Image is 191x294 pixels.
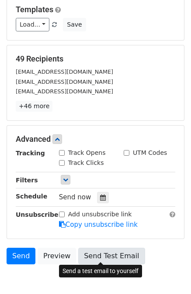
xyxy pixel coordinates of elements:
[16,18,49,31] a: Load...
[16,79,113,85] small: [EMAIL_ADDRESS][DOMAIN_NAME]
[59,265,142,277] div: Send a test email to yourself
[16,5,53,14] a: Templates
[16,54,175,64] h5: 49 Recipients
[68,210,132,219] label: Add unsubscribe link
[7,248,35,264] a: Send
[68,158,104,168] label: Track Clicks
[16,150,45,157] strong: Tracking
[59,221,138,229] a: Copy unsubscribe link
[63,18,86,31] button: Save
[78,248,145,264] a: Send Test Email
[147,252,191,294] iframe: Chat Widget
[16,134,175,144] h5: Advanced
[59,193,91,201] span: Send now
[16,101,52,112] a: +46 more
[16,211,59,218] strong: Unsubscribe
[38,248,76,264] a: Preview
[16,193,47,200] strong: Schedule
[16,177,38,184] strong: Filters
[16,68,113,75] small: [EMAIL_ADDRESS][DOMAIN_NAME]
[133,148,167,157] label: UTM Codes
[68,148,106,157] label: Track Opens
[16,88,113,95] small: [EMAIL_ADDRESS][DOMAIN_NAME]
